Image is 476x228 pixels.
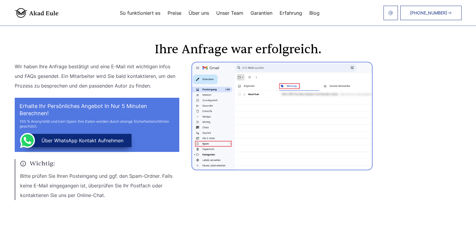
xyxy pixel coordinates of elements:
a: Garantien [250,11,272,15]
h2: Erhalte Ihr persönliches Angebot in nur 5 Minuten berechnen! [20,103,174,117]
a: So funktioniert es [120,11,160,15]
button: über WhatsApp Kontakt aufnehmen [24,134,132,147]
div: 100 % Anonymität und kein Spam: Ihre Daten werden durch strenge Sicherheitsrichtlinien geschützt. [20,119,174,129]
h1: Ihre Anfrage war erfolgreich. [15,44,462,56]
img: email [388,11,393,15]
span: [PHONE_NUMBER] [410,11,447,15]
span: Wichtig: [20,159,179,168]
a: Über uns [189,11,209,15]
p: Bitte prüfen Sie Ihren Posteingang und ggf. den Spam-Ordner. Falls keine E-Mail eingegangen ist, ... [20,171,179,200]
a: Unser Team [216,11,243,15]
img: logo [15,8,59,18]
img: thanks [191,62,373,170]
a: [PHONE_NUMBER] [400,6,462,20]
a: Erfahrung [280,11,302,15]
a: Blog [309,11,320,15]
p: Wir haben Ihre Anfrage bestätigt und eine E-Mail mit wichtigen Infos und FAQs gesendet. Ein Mitar... [15,62,179,91]
a: Preise [168,11,181,15]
